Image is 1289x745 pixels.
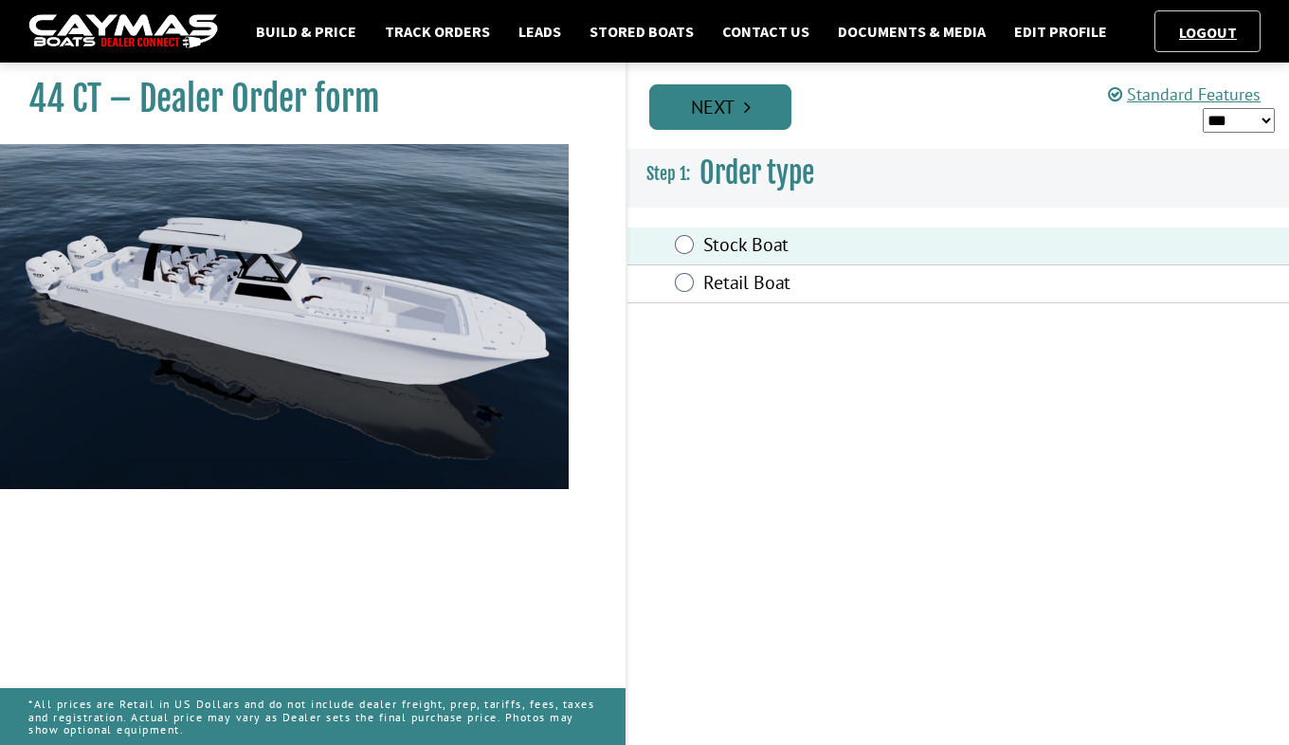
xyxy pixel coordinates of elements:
h3: Order type [627,138,1289,209]
a: Edit Profile [1005,19,1117,44]
a: Documents & Media [828,19,995,44]
a: Build & Price [246,19,366,44]
a: Logout [1170,23,1246,42]
a: Stored Boats [580,19,703,44]
a: Leads [509,19,571,44]
label: Stock Boat [703,233,1055,261]
a: Next [649,84,791,130]
h1: 44 CT – Dealer Order form [28,78,578,120]
ul: Pagination [644,82,1289,130]
a: Track Orders [375,19,499,44]
a: Standard Features [1108,83,1261,105]
a: Contact Us [713,19,819,44]
label: Retail Boat [703,271,1055,299]
p: *All prices are Retail in US Dollars and do not include dealer freight, prep, tariffs, fees, taxe... [28,688,597,745]
img: caymas-dealer-connect-2ed40d3bc7270c1d8d7ffb4b79bf05adc795679939227970def78ec6f6c03838.gif [28,14,218,49]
